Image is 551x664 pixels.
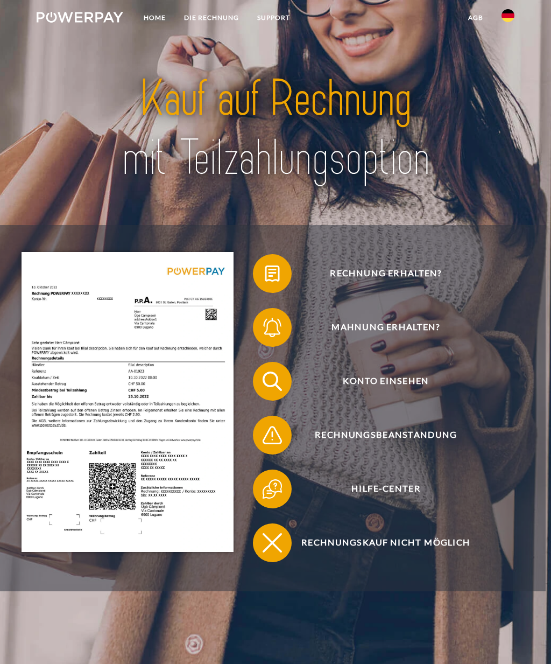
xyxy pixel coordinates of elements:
[175,8,248,27] a: DIE RECHNUNG
[267,362,505,401] span: Konto einsehen
[37,12,123,23] img: logo-powerpay-white.svg
[267,308,505,347] span: Mahnung erhalten?
[253,523,505,562] button: Rechnungskauf nicht möglich
[260,423,285,447] img: qb_warning.svg
[260,315,285,339] img: qb_bell.svg
[260,369,285,393] img: qb_search.svg
[260,477,285,501] img: qb_help.svg
[260,261,285,285] img: qb_bill.svg
[253,470,505,508] button: Hilfe-Center
[239,252,519,295] a: Rechnung erhalten?
[253,362,505,401] button: Konto einsehen
[135,8,175,27] a: Home
[253,308,505,347] button: Mahnung erhalten?
[267,254,505,293] span: Rechnung erhalten?
[253,416,505,455] button: Rechnungsbeanstandung
[239,360,519,403] a: Konto einsehen
[267,416,505,455] span: Rechnungsbeanstandung
[239,521,519,564] a: Rechnungskauf nicht möglich
[239,414,519,457] a: Rechnungsbeanstandung
[22,252,234,552] img: single_invoice_powerpay_de.jpg
[267,470,505,508] span: Hilfe-Center
[260,530,285,555] img: qb_close.svg
[267,523,505,562] span: Rechnungskauf nicht möglich
[501,9,514,22] img: de
[239,467,519,511] a: Hilfe-Center
[85,66,466,191] img: title-powerpay_de.svg
[239,306,519,349] a: Mahnung erhalten?
[253,254,505,293] button: Rechnung erhalten?
[248,8,299,27] a: SUPPORT
[459,8,492,27] a: agb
